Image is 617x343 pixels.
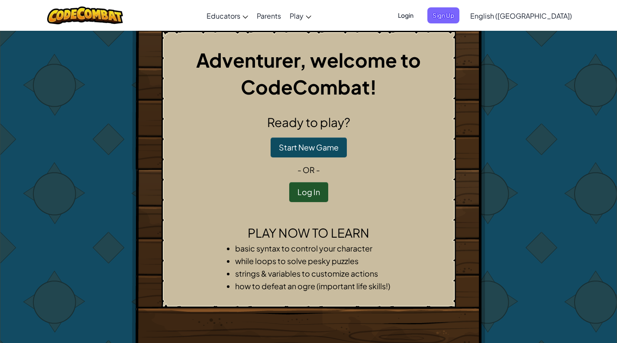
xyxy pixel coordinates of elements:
button: Login [393,7,419,23]
img: CodeCombat logo [47,7,123,24]
span: - [297,165,303,175]
span: Play [290,11,304,20]
span: - [315,165,320,175]
li: while loops to solve pesky puzzles [235,255,400,267]
a: Educators [202,4,252,27]
span: Educators [207,11,240,20]
h1: Adventurer, welcome to CodeCombat! [169,46,449,100]
button: Start New Game [271,137,347,157]
a: Parents [252,4,285,27]
h2: Ready to play? [169,113,449,131]
span: English ([GEOGRAPHIC_DATA]) [470,11,572,20]
button: Log In [289,182,328,202]
li: strings & variables to customize actions [235,267,400,280]
button: Sign Up [427,7,459,23]
span: or [303,165,315,175]
li: how to defeat an ogre (important life skills!) [235,280,400,292]
a: Play [285,4,316,27]
a: English ([GEOGRAPHIC_DATA]) [466,4,576,27]
li: basic syntax to control your character [235,242,400,255]
h2: Play now to learn [169,224,449,242]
